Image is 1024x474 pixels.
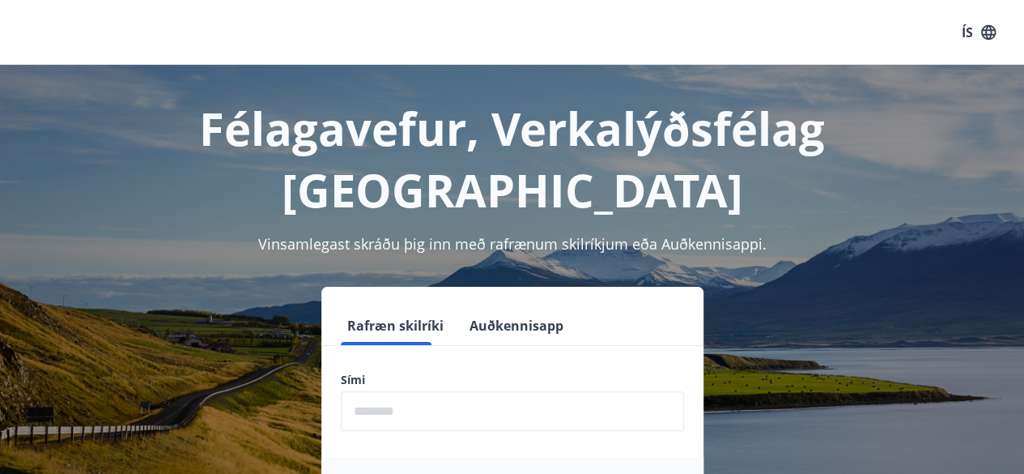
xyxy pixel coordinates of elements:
[341,372,684,388] label: Sími
[258,234,767,254] span: Vinsamlegast skráðu þig inn með rafrænum skilríkjum eða Auðkennisappi.
[19,97,1005,220] h1: Félagavefur, Verkalýðsfélag [GEOGRAPHIC_DATA]
[463,306,570,345] button: Auðkennisapp
[953,18,1005,47] button: ÍS
[341,306,450,345] button: Rafræn skilríki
